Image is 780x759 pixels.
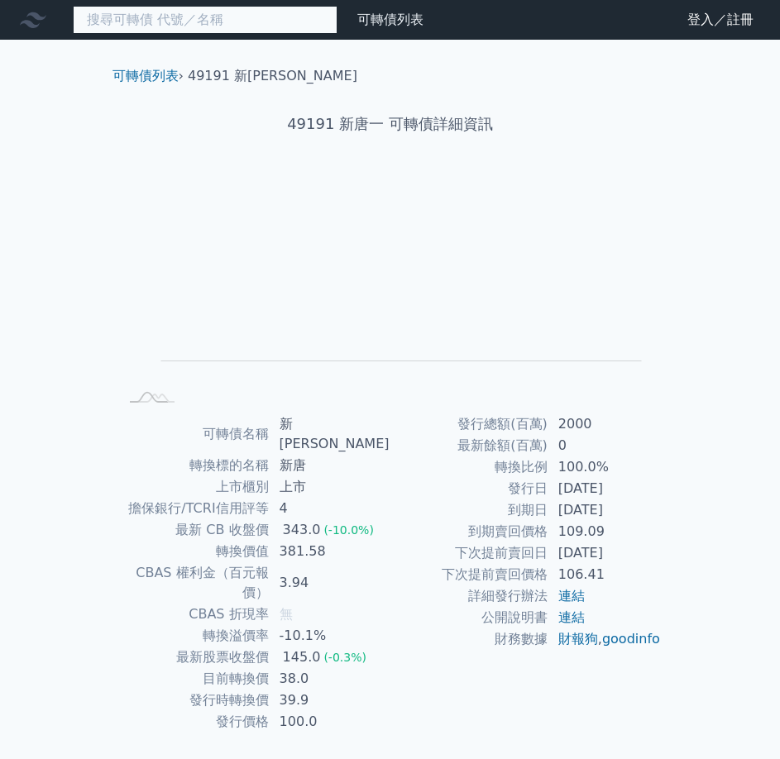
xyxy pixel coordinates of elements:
li: 49191 新[PERSON_NAME] [188,66,357,86]
a: 可轉債列表 [357,12,423,27]
g: Chart [146,188,642,385]
a: goodinfo [602,631,660,647]
td: 目前轉換價 [119,668,270,690]
td: 轉換溢價率 [119,625,270,647]
span: (-0.3%) [323,651,366,664]
h1: 49191 新唐一 可轉債詳細資訊 [99,112,682,136]
td: 詳細發行辦法 [390,585,548,607]
td: CBAS 權利金（百元報價） [119,562,270,604]
td: 發行時轉換價 [119,690,270,711]
a: 財報狗 [558,631,598,647]
td: 轉換比例 [390,456,548,478]
td: 106.41 [548,564,662,585]
td: 100.0 [270,711,390,733]
a: 登入／註冊 [674,7,767,33]
td: [DATE] [548,542,662,564]
td: 4 [270,498,390,519]
td: 0 [548,435,662,456]
td: 到期日 [390,499,548,521]
td: 發行價格 [119,711,270,733]
span: 無 [280,606,293,622]
div: 145.0 [280,647,324,667]
td: 財務數據 [390,628,548,650]
td: 新唐 [270,455,390,476]
td: 最新股票收盤價 [119,647,270,668]
a: 連結 [558,588,585,604]
td: 上市櫃別 [119,476,270,498]
li: › [112,66,184,86]
td: 381.58 [270,541,390,562]
span: (-10.0%) [323,523,373,537]
div: 343.0 [280,520,324,540]
td: 100.0% [548,456,662,478]
td: 可轉債名稱 [119,413,270,455]
td: -10.1% [270,625,390,647]
a: 連結 [558,609,585,625]
td: 3.94 [270,562,390,604]
td: 到期賣回價格 [390,521,548,542]
td: 下次提前賣回日 [390,542,548,564]
td: 最新 CB 收盤價 [119,519,270,541]
td: 38.0 [270,668,390,690]
td: 上市 [270,476,390,498]
input: 搜尋可轉債 代號／名稱 [73,6,337,34]
td: 109.09 [548,521,662,542]
td: 下次提前賣回價格 [390,564,548,585]
td: [DATE] [548,478,662,499]
td: 轉換價值 [119,541,270,562]
td: CBAS 折現率 [119,604,270,625]
td: 最新餘額(百萬) [390,435,548,456]
a: 可轉債列表 [112,68,179,84]
td: 公開說明書 [390,607,548,628]
td: 新[PERSON_NAME] [270,413,390,455]
td: 2000 [548,413,662,435]
td: 轉換標的名稱 [119,455,270,476]
td: [DATE] [548,499,662,521]
td: 發行總額(百萬) [390,413,548,435]
td: , [548,628,662,650]
td: 39.9 [270,690,390,711]
td: 發行日 [390,478,548,499]
td: 擔保銀行/TCRI信用評等 [119,498,270,519]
